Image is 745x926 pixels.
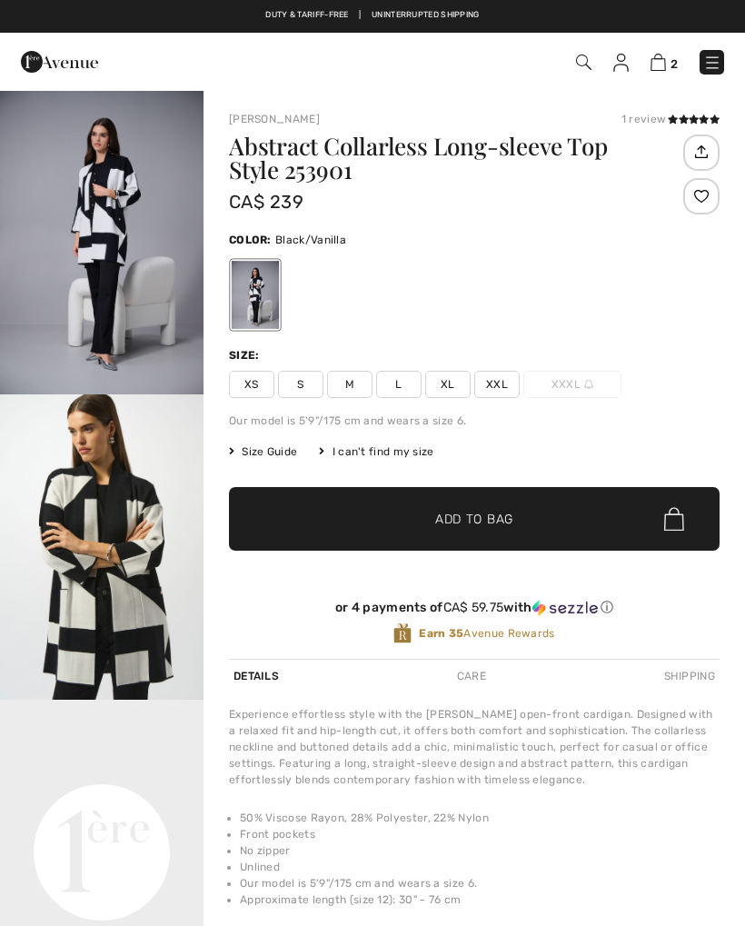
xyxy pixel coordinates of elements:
span: 2 [670,57,678,71]
div: or 4 payments of with [229,600,720,616]
div: Our model is 5'9"/175 cm and wears a size 6. [229,413,720,429]
img: Menu [703,54,721,72]
span: S [278,371,323,398]
a: 1ère Avenue [21,52,98,69]
img: Bag.svg [664,507,684,531]
img: Sezzle [532,600,598,616]
div: Black/Vanilla [232,261,279,329]
a: [PERSON_NAME] [229,113,320,125]
div: 1 review [621,111,720,127]
span: M [327,371,372,398]
span: Color: [229,234,272,246]
img: Avenue Rewards [393,622,412,644]
span: CA$ 59.75 [443,600,504,615]
a: 2 [651,51,678,73]
li: Unlined [240,859,720,875]
div: Care [452,660,491,692]
li: No zipper [240,842,720,859]
span: Avenue Rewards [419,625,554,642]
div: Experience effortless style with the [PERSON_NAME] open-front cardigan. Designed with a relaxed f... [229,706,720,788]
button: Add to Bag [229,487,720,551]
div: or 4 payments ofCA$ 59.75withSezzle Click to learn more about Sezzle [229,600,720,622]
div: Shipping [660,660,720,692]
li: 50% Viscose Rayon, 28% Polyester, 22% Nylon [240,810,720,826]
span: XXXL [523,371,621,398]
span: Black/Vanilla [275,234,346,246]
img: Share [686,136,716,167]
span: XXL [474,371,520,398]
strong: Earn 35 [419,627,463,640]
img: ring-m.svg [584,380,593,389]
img: My Info [613,54,629,72]
span: XL [425,371,471,398]
li: Our model is 5'9"/175 cm and wears a size 6. [240,875,720,891]
h1: Abstract Collarless Long-sleeve Top Style 253901 [229,134,679,182]
span: Add to Bag [435,510,513,529]
img: 1ère Avenue [21,44,98,80]
span: CA$ 239 [229,191,303,213]
div: Size: [229,347,263,363]
span: Size Guide [229,443,297,460]
div: I can't find my size [319,443,433,460]
li: Approximate length (size 12): 30" - 76 cm [240,891,720,908]
img: Shopping Bag [651,54,666,71]
span: L [376,371,422,398]
span: XS [229,371,274,398]
li: Front pockets [240,826,720,842]
div: Details [229,660,283,692]
img: Search [576,55,591,70]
